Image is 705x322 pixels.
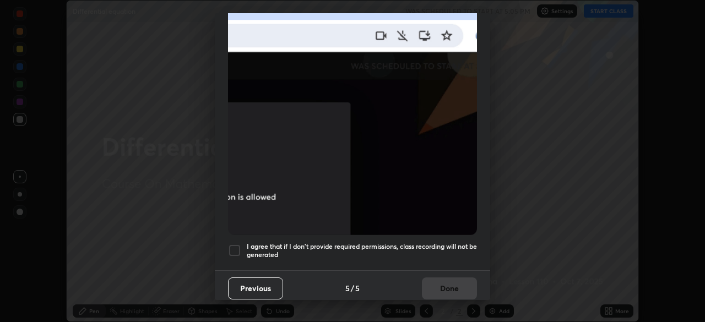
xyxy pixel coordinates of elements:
[355,282,360,294] h4: 5
[345,282,350,294] h4: 5
[351,282,354,294] h4: /
[247,242,477,259] h5: I agree that if I don't provide required permissions, class recording will not be generated
[228,277,283,299] button: Previous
